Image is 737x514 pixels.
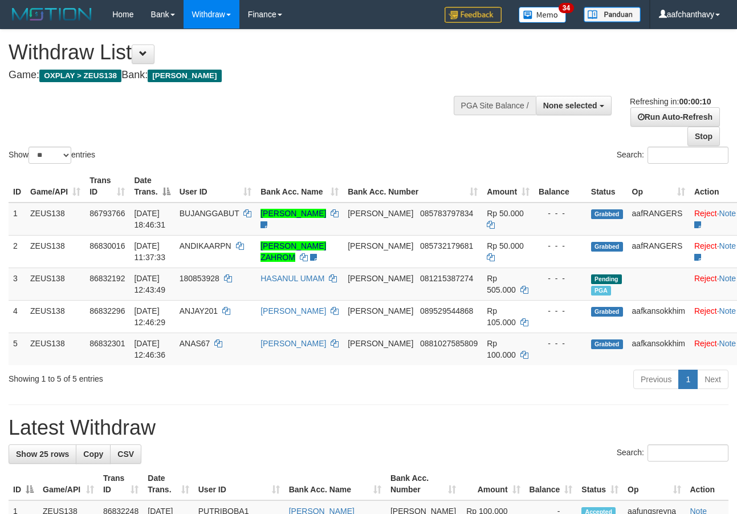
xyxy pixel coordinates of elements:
span: Copy [83,450,103,459]
a: 1 [678,370,698,389]
span: [PERSON_NAME] [148,70,221,82]
span: [DATE] 12:46:29 [134,306,165,327]
span: [PERSON_NAME] [348,241,413,250]
label: Search: [617,147,728,164]
a: Next [697,370,728,389]
th: Balance [534,170,587,203]
img: MOTION_logo.png [9,6,95,23]
span: Refreshing in: [630,97,711,106]
a: CSV [110,444,141,464]
td: ZEUS138 [26,268,85,300]
span: Rp 105.000 [487,306,516,327]
input: Search: [648,444,728,462]
td: ZEUS138 [26,235,85,268]
a: Stop [687,127,720,146]
a: Note [719,306,736,315]
th: Date Trans.: activate to sort column descending [129,170,174,203]
span: Grabbed [591,339,623,349]
span: ANAS67 [180,339,210,348]
span: Rp 50.000 [487,241,524,250]
h4: Game: Bank: [9,70,480,81]
strong: 00:00:10 [679,97,711,106]
th: User ID: activate to sort column ascending [175,170,256,203]
th: Amount: activate to sort column ascending [461,468,525,500]
a: Reject [694,274,717,283]
span: Grabbed [591,209,623,219]
span: 86832296 [89,306,125,315]
span: 34 [559,3,574,13]
span: [PERSON_NAME] [348,209,413,218]
th: Game/API: activate to sort column ascending [26,170,85,203]
a: Show 25 rows [9,444,76,464]
span: [DATE] 12:46:36 [134,339,165,359]
span: [DATE] 11:37:33 [134,241,165,262]
span: Marked by aafkaynarin [591,286,611,296]
th: Trans ID: activate to sort column ascending [85,170,129,203]
span: Copy 085732179681 to clipboard [420,241,473,250]
a: Reject [694,306,717,315]
span: Show 25 rows [16,450,69,459]
td: 1 [9,203,26,236]
td: 5 [9,333,26,365]
th: Balance: activate to sort column ascending [525,468,577,500]
span: Pending [591,274,622,284]
span: 86832301 [89,339,125,348]
div: - - - [539,305,582,317]
img: Button%20Memo.svg [519,7,567,23]
td: aafRANGERS [628,203,690,236]
span: Grabbed [591,307,623,317]
td: 2 [9,235,26,268]
td: aafkansokkhim [628,300,690,333]
img: panduan.png [584,7,641,22]
th: User ID: activate to sort column ascending [194,468,284,500]
span: 180853928 [180,274,219,283]
a: Note [719,274,736,283]
span: Copy 085783797834 to clipboard [420,209,473,218]
span: Rp 505.000 [487,274,516,294]
td: aafkansokkhim [628,333,690,365]
span: [DATE] 18:46:31 [134,209,165,229]
th: Date Trans.: activate to sort column ascending [143,468,193,500]
a: HASANUL UMAM [260,274,324,283]
a: Note [719,339,736,348]
a: Reject [694,241,717,250]
a: [PERSON_NAME] [260,339,326,348]
th: Game/API: activate to sort column ascending [38,468,99,500]
label: Search: [617,444,728,462]
span: [PERSON_NAME] [348,339,413,348]
span: Grabbed [591,242,623,252]
span: OXPLAY > ZEUS138 [39,70,121,82]
a: Previous [633,370,679,389]
th: Trans ID: activate to sort column ascending [99,468,143,500]
th: Action [686,468,729,500]
div: - - - [539,240,582,252]
th: Status [587,170,628,203]
a: Run Auto-Refresh [630,107,720,127]
td: 4 [9,300,26,333]
td: ZEUS138 [26,300,85,333]
td: 3 [9,268,26,300]
span: BUJANGGABUT [180,209,239,218]
span: Copy 089529544868 to clipboard [420,306,473,315]
span: [PERSON_NAME] [348,306,413,315]
span: Rp 100.000 [487,339,516,359]
span: Copy 0881027585809 to clipboard [420,339,478,348]
th: Op: activate to sort column ascending [628,170,690,203]
span: Copy 081215387274 to clipboard [420,274,473,283]
th: Status: activate to sort column ascending [577,468,623,500]
a: [PERSON_NAME] [260,209,326,218]
h1: Latest Withdraw [9,416,728,439]
span: 86830016 [89,241,125,250]
td: ZEUS138 [26,333,85,365]
span: ANDIKAARPN [180,241,231,250]
div: - - - [539,208,582,219]
th: Bank Acc. Name: activate to sort column ascending [256,170,343,203]
th: Bank Acc. Number: activate to sort column ascending [386,468,461,500]
td: aafRANGERS [628,235,690,268]
a: Note [719,209,736,218]
span: 86832192 [89,274,125,283]
div: - - - [539,338,582,349]
a: [PERSON_NAME] ZAHROM [260,241,326,262]
span: CSV [117,450,134,459]
th: Op: activate to sort column ascending [623,468,685,500]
